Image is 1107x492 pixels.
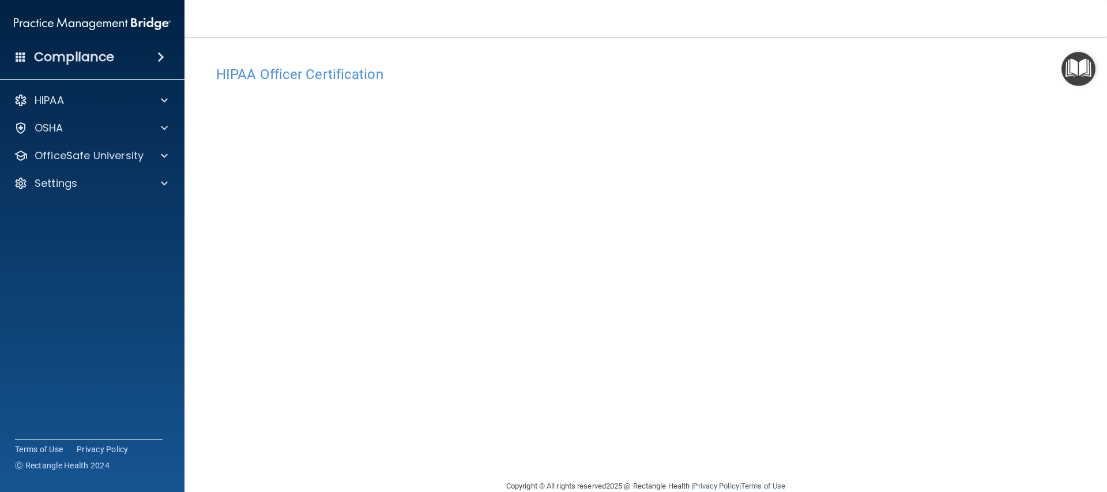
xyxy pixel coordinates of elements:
h4: Compliance [34,49,114,65]
p: OfficeSafe University [35,149,144,163]
a: HIPAA [14,93,168,107]
a: Privacy Policy [77,444,129,455]
iframe: hipaa-training [216,88,1075,463]
button: Open Resource Center [1061,52,1095,86]
p: Settings [35,176,77,190]
img: PMB logo [14,12,171,35]
a: Settings [14,176,168,190]
p: HIPAA [35,93,64,107]
a: OfficeSafe University [14,149,168,163]
a: OSHA [14,121,168,135]
a: Terms of Use [15,444,63,455]
a: Privacy Policy [693,482,739,490]
h4: HIPAA Officer Certification [216,67,1075,82]
a: Terms of Use [741,482,785,490]
p: OSHA [35,121,63,135]
span: Ⓒ Rectangle Health 2024 [15,460,110,471]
